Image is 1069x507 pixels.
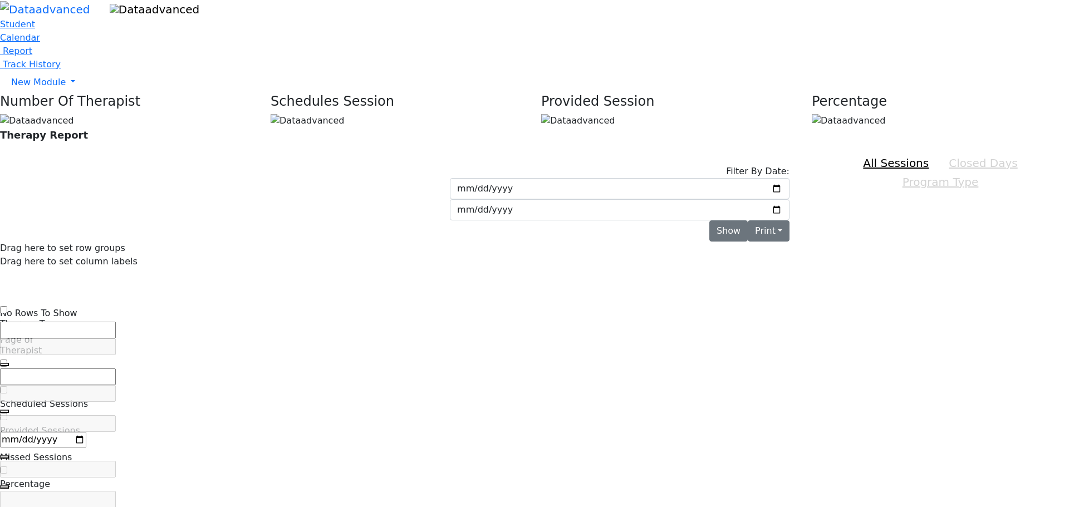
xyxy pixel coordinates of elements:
[541,114,615,127] img: Dataadvanced
[726,165,790,178] label: Filter By Date:
[863,156,929,170] u: All Sessions
[748,220,790,242] button: Print
[860,156,932,175] button: All Sessions
[11,77,66,87] span: New Module
[3,46,32,56] span: Report
[3,59,61,70] span: Track History
[110,4,199,15] img: Dataadvanced
[903,175,979,189] u: Program Type
[812,114,885,127] img: Dataadvanced
[899,175,982,194] button: Program Type
[949,156,1017,170] u: Closed Days
[271,114,344,127] img: Dataadvanced
[271,93,528,110] h4: Schedules Session
[945,156,1021,175] button: Closed Days
[541,93,798,110] h4: Provided Session
[709,220,748,242] button: Show
[812,93,1069,110] h4: Percentage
